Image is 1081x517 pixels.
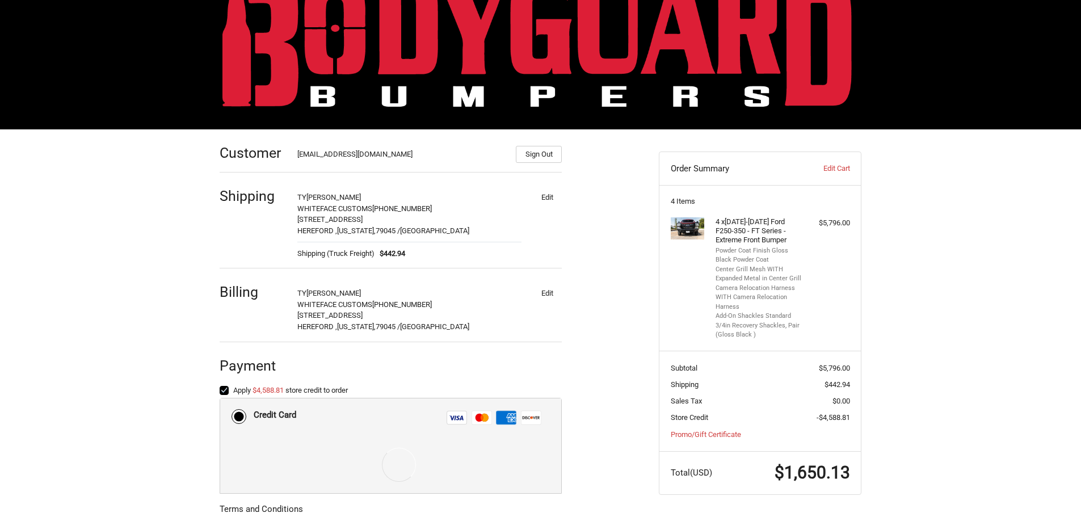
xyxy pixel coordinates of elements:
[376,226,400,235] span: 79045 /
[825,380,850,389] span: $442.94
[793,163,849,174] a: Edit Cart
[716,265,802,284] li: Center Grill Mesh WITH Expanded Metal in Center Grill
[1024,463,1081,517] iframe: Chat Widget
[337,226,376,235] span: [US_STATE],
[297,204,372,213] span: WHITEFACE CUSTOMS
[716,284,802,312] li: Camera Relocation Harness WITH Camera Relocation Harness
[220,144,286,162] h2: Customer
[775,463,850,482] span: $1,650.13
[671,468,712,478] span: Total (USD)
[297,311,363,320] span: [STREET_ADDRESS]
[297,322,337,331] span: HEREFORD ,
[372,300,432,309] span: [PHONE_NUMBER]
[254,406,296,424] div: Credit Card
[671,163,794,174] h3: Order Summary
[220,357,286,375] h2: Payment
[532,189,562,205] button: Edit
[516,146,562,163] button: Sign Out
[306,193,361,201] span: [PERSON_NAME]
[716,312,802,340] li: Add-On Shackles Standard 3/4in Recovery Shackles, Pair (Gloss Black )
[716,246,802,265] li: Powder Coat Finish Gloss Black Powder Coat
[306,289,361,297] span: [PERSON_NAME]
[253,386,284,394] a: $4,588.81
[297,149,505,163] div: [EMAIL_ADDRESS][DOMAIN_NAME]
[297,215,363,224] span: [STREET_ADDRESS]
[819,364,850,372] span: $5,796.00
[716,217,802,245] h4: 4 x [DATE]-[DATE] Ford F250-350 - FT Series - Extreme Front Bumper
[400,226,469,235] span: [GEOGRAPHIC_DATA]
[400,322,469,331] span: [GEOGRAPHIC_DATA]
[297,300,372,309] span: WHITEFACE CUSTOMS
[805,217,850,229] div: $5,796.00
[297,226,337,235] span: HEREFORD ,
[532,285,562,301] button: Edit
[671,413,708,422] span: Store Credit
[832,397,850,405] span: $0.00
[372,204,432,213] span: [PHONE_NUMBER]
[337,322,376,331] span: [US_STATE],
[671,197,850,206] h3: 4 Items
[376,322,400,331] span: 79045 /
[671,364,697,372] span: Subtotal
[375,248,406,259] span: $442.94
[220,386,562,395] label: Apply store credit to order
[671,380,699,389] span: Shipping
[671,430,741,439] a: Promo/Gift Certificate
[297,193,306,201] span: TY
[671,397,702,405] span: Sales Tax
[220,283,286,301] h2: Billing
[297,248,375,259] span: Shipping (Truck Freight)
[220,187,286,205] h2: Shipping
[817,413,850,422] span: -$4,588.81
[297,289,306,297] span: TY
